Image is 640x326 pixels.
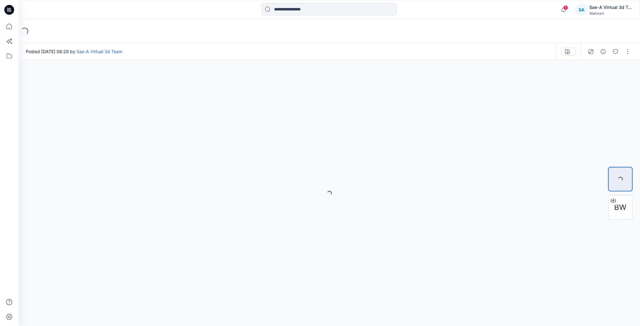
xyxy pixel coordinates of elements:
a: Sae-A Virtual 3d Team [77,49,122,54]
div: SA [576,4,587,15]
span: Posted [DATE] 08:29 by [26,48,122,55]
div: Sae-A Virtual 3d Team [589,4,632,11]
button: Details [598,47,608,57]
span: BW [614,202,626,213]
div: Walmart [589,11,632,16]
span: 1 [563,5,568,10]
